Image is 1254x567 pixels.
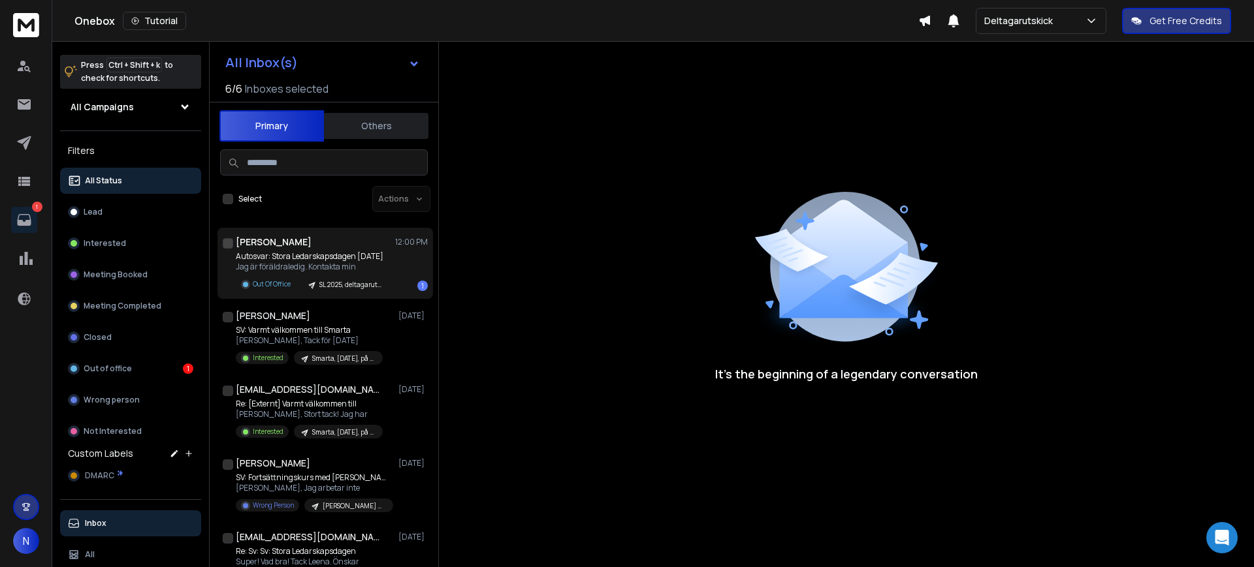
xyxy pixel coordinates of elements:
p: Get Free Credits [1149,14,1222,27]
h1: [PERSON_NAME] [236,236,312,249]
button: Others [324,112,428,140]
p: Interested [84,238,126,249]
p: [DATE] [398,384,428,395]
p: Super! Vad bra! Tack Leena. Önskar [236,557,383,567]
button: N [13,528,39,554]
button: Lead [60,199,201,225]
p: Jag är föräldraledig. Kontakta min [236,262,390,272]
h3: Filters [60,142,201,160]
label: Select [238,194,262,204]
h1: [EMAIL_ADDRESS][DOMAIN_NAME] [236,383,379,396]
button: Out of office1 [60,356,201,382]
button: DMARC [60,463,201,489]
p: Lead [84,207,103,217]
h1: All Inbox(s) [225,56,298,69]
button: All Inbox(s) [215,50,430,76]
div: Onebox [74,12,918,30]
h3: Inboxes selected [245,81,329,97]
p: All Status [85,176,122,186]
p: [PERSON_NAME] masterclass [DATE], till gamla [PERSON_NAME], [DATE], 250929 [323,501,385,511]
button: All Campaigns [60,94,201,120]
div: 1 [183,363,193,374]
p: SL 2025, deltagarutskick på plats 1/2. 251015. rad 372 [319,280,382,290]
p: [PERSON_NAME], Stort tack! Jag har [236,409,383,420]
p: Press to check for shortcuts. [81,59,173,85]
p: Deltagarutskick [984,14,1058,27]
button: Tutorial [123,12,186,30]
p: [PERSON_NAME], Tack för [DATE] [236,335,383,346]
p: Re: Sv: Sv: Stora Ledarskapsdagen [236,546,383,557]
p: Smarta, [DATE], på okats, 2 dagar innan konf [312,427,375,437]
p: All [85,549,95,560]
button: Interested [60,230,201,256]
p: Meeting Completed [84,301,161,311]
button: Get Free Credits [1122,8,1231,34]
p: Out of office [84,363,132,374]
h3: Custom Labels [68,447,133,460]
p: Re: [Externt] Varmt välkommen till [236,399,383,409]
p: Autosvar: Stora Ledarskapsdagen [DATE] [236,251,390,262]
button: Wrong person [60,387,201,413]
p: Interested [253,427,283,437]
p: Wrong person [84,395,140,405]
span: Ctrl + Shift + k [106,57,162,72]
p: Inbox [85,518,106,529]
button: Inbox [60,510,201,536]
p: It’s the beginning of a legendary conversation [715,365,978,383]
h1: All Campaigns [71,100,134,114]
a: 1 [11,207,37,233]
button: Not Interested [60,418,201,444]
p: Not Interested [84,426,142,437]
p: Meeting Booked [84,269,148,280]
p: Interested [253,353,283,363]
p: Closed [84,332,112,343]
p: 1 [32,202,42,212]
button: All Status [60,168,201,194]
button: Meeting Completed [60,293,201,319]
div: Open Intercom Messenger [1206,522,1238,553]
div: 1 [417,281,428,291]
p: Smarta, [DATE], på okats, 2 dagar innan konf [312,354,375,363]
p: Out Of Office [253,279,291,289]
p: Wrong Person [253,500,294,510]
span: DMARC [85,470,114,481]
span: 6 / 6 [225,81,242,97]
p: [DATE] [398,458,428,468]
p: [DATE] [398,311,428,321]
p: SV: Fortsättningskurs med [PERSON_NAME] [236,472,393,483]
button: Closed [60,324,201,350]
h1: [PERSON_NAME] [236,457,310,470]
p: 12:00 PM [395,237,428,247]
h1: [EMAIL_ADDRESS][DOMAIN_NAME] [236,530,379,544]
button: Primary [219,110,324,142]
button: Meeting Booked [60,262,201,288]
p: SV: Varmt välkommen till Smarta [236,325,383,335]
p: [PERSON_NAME], Jag arbetar inte [236,483,393,493]
h1: [PERSON_NAME] [236,309,310,322]
p: [DATE] [398,532,428,542]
